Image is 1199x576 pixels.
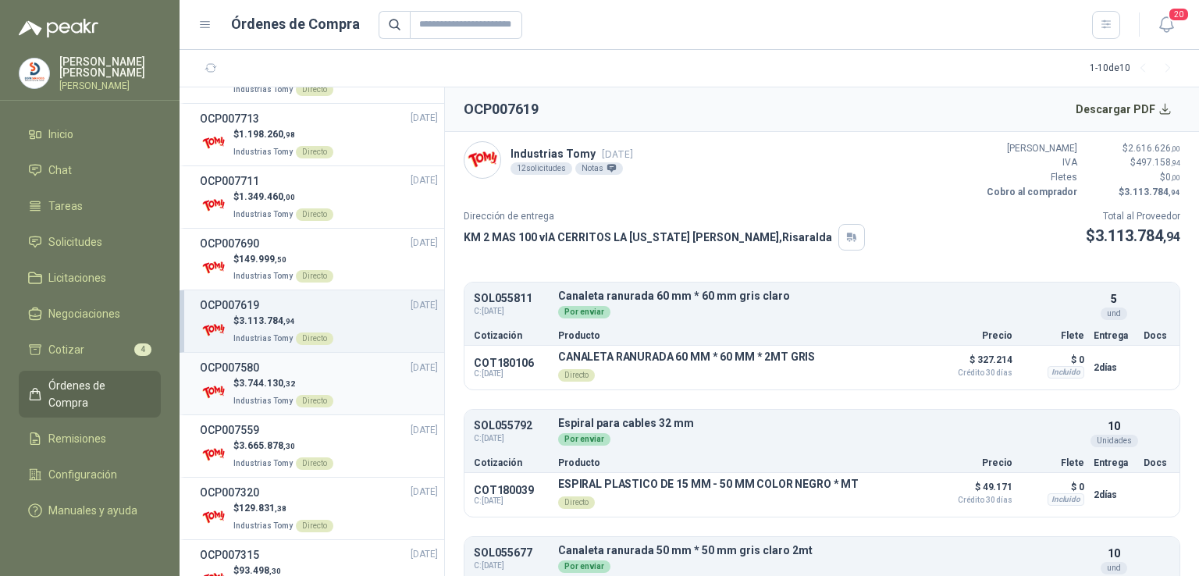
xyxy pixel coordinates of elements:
[474,496,549,506] span: C: [DATE]
[20,59,49,88] img: Company Logo
[411,423,438,438] span: [DATE]
[602,148,633,160] span: [DATE]
[275,504,286,513] span: ,38
[233,314,333,329] p: $
[200,110,259,127] h3: OCP007713
[233,439,333,453] p: $
[200,235,259,252] h3: OCP007690
[200,379,227,406] img: Company Logo
[200,421,259,439] h3: OCP007559
[200,235,438,284] a: OCP007690[DATE] Company Logo$149.999,50Industrias TomyDirecto
[1048,366,1084,379] div: Incluido
[474,305,549,318] span: C: [DATE]
[48,233,102,251] span: Solicitudes
[200,130,227,157] img: Company Logo
[934,478,1012,504] p: $ 49.171
[474,369,549,379] span: C: [DATE]
[1086,209,1180,224] p: Total al Proveedor
[59,81,161,91] p: [PERSON_NAME]
[1136,157,1180,168] span: 497.158
[19,227,161,257] a: Solicitudes
[233,501,333,516] p: $
[296,395,333,407] div: Directo
[558,560,610,573] div: Por enviar
[934,350,1012,377] p: $ 327.214
[19,424,161,453] a: Remisiones
[233,376,333,391] p: $
[934,331,1012,340] p: Precio
[233,85,293,94] span: Industrias Tomy
[296,270,333,283] div: Directo
[1108,418,1120,435] p: 10
[239,378,295,389] span: 3.744.130
[474,458,549,468] p: Cotización
[1171,144,1180,153] span: ,00
[1022,458,1084,468] p: Flete
[283,379,295,388] span: ,32
[200,297,259,314] h3: OCP007619
[233,190,333,204] p: $
[296,84,333,96] div: Directo
[411,361,438,375] span: [DATE]
[134,343,151,356] span: 4
[575,162,623,175] div: Notas
[283,317,295,325] span: ,94
[511,162,572,175] div: 12 solicitudes
[464,98,539,120] h2: OCP007619
[474,293,549,304] p: SOL055811
[269,567,281,575] span: ,30
[1111,290,1117,308] p: 5
[474,432,549,445] span: C: [DATE]
[1048,493,1084,506] div: Incluido
[48,377,146,411] span: Órdenes de Compra
[200,254,227,281] img: Company Logo
[1094,485,1134,504] p: 2 días
[200,297,438,346] a: OCP007619[DATE] Company Logo$3.113.784,94Industrias TomyDirecto
[1095,226,1180,245] span: 3.113.784
[1086,224,1180,248] p: $
[239,191,295,202] span: 1.349.460
[239,565,281,576] span: 93.498
[233,127,333,142] p: $
[233,272,293,280] span: Industrias Tomy
[558,350,815,363] p: CANALETA RANURADA 60 MM * 60 MM * 2MT GRIS
[296,208,333,221] div: Directo
[1090,435,1138,447] div: Unidades
[934,458,1012,468] p: Precio
[474,560,549,572] span: C: [DATE]
[233,334,293,343] span: Industrias Tomy
[1163,229,1180,244] span: ,94
[48,466,117,483] span: Configuración
[474,357,549,369] p: COT180106
[296,457,333,470] div: Directo
[200,503,227,531] img: Company Logo
[200,172,438,222] a: OCP007711[DATE] Company Logo$1.349.460,00Industrias TomyDirecto
[1022,478,1084,496] p: $ 0
[231,13,360,35] h1: Órdenes de Compra
[984,170,1077,185] p: Fletes
[233,459,293,468] span: Industrias Tomy
[984,141,1077,156] p: [PERSON_NAME]
[1067,94,1181,125] button: Descargar PDF
[200,421,438,471] a: OCP007559[DATE] Company Logo$3.665.878,30Industrias TomyDirecto
[464,209,865,224] p: Dirección de entrega
[19,19,98,37] img: Logo peakr
[200,546,259,564] h3: OCP007315
[1128,143,1180,154] span: 2.616.626
[1165,172,1180,183] span: 0
[283,442,295,450] span: ,30
[411,236,438,251] span: [DATE]
[239,129,295,140] span: 1.198.260
[934,369,1012,377] span: Crédito 30 días
[411,547,438,562] span: [DATE]
[1171,158,1180,167] span: ,94
[19,119,161,149] a: Inicio
[411,111,438,126] span: [DATE]
[283,130,295,139] span: ,98
[1171,173,1180,182] span: ,00
[984,155,1077,170] p: IVA
[411,485,438,500] span: [DATE]
[48,126,73,143] span: Inicio
[474,484,549,496] p: COT180039
[1087,155,1180,170] p: $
